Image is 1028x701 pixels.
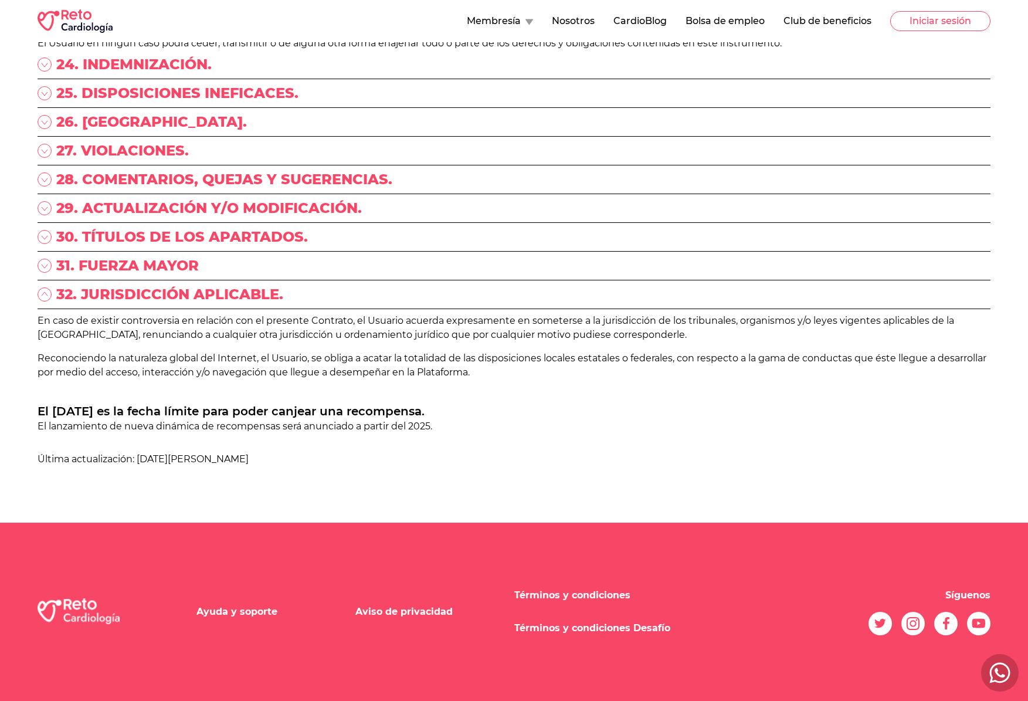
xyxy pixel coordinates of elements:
[514,590,630,601] a: Términos y condiciones
[552,14,595,28] button: Nosotros
[56,228,308,246] p: 30. TÍTULOS DE LOS APARTADOS.
[38,351,990,380] p: Reconociendo la naturaleza global del Internet, el Usuario, se obliga a acatar la totalidad de la...
[945,588,990,602] p: Síguenos
[56,170,392,189] p: 28. COMENTARIOS, QUEJAS Y SUGERENCIAS.
[514,622,670,634] a: Términos y condiciones Desafío
[38,314,990,342] p: En caso de existir controversia en relación con el presente Contrato, el Usuario acuerda expresam...
[56,113,247,131] p: 26. [GEOGRAPHIC_DATA].
[56,84,298,103] p: 25. DISPOSICIONES INEFICACES.
[38,403,990,419] div: El [DATE] es la fecha límite para poder canjear una recompensa.
[56,199,362,218] p: 29. ACTUALIZACIÓN Y/O MODIFICACIÓN.
[686,14,765,28] button: Bolsa de empleo
[56,141,189,160] p: 27. VIOLACIONES.
[613,14,667,28] button: CardioBlog
[56,256,199,275] p: 31. FUERZA MAYOR
[38,598,120,625] img: logo
[196,606,277,617] a: Ayuda y soporte
[783,14,871,28] button: Club de beneficios
[38,419,990,434] div: El lanzamiento de nueva dinámica de recompensas será anunciado a partir del 2025.
[56,55,212,74] p: 24. INDEMNIZACIÓN.
[38,452,990,466] p: Última actualización: [DATE][PERSON_NAME]
[467,14,533,28] button: Membresía
[355,606,453,617] a: Aviso de privacidad
[56,285,283,304] p: 32. JURISDICCIÓN APLICABLE.
[38,9,113,33] img: RETO Cardio Logo
[890,11,990,31] button: Iniciar sesión
[38,36,990,50] p: El Usuario en ningún caso podrá ceder, transmitir o de alguna otra forma enajenar todo o parte de...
